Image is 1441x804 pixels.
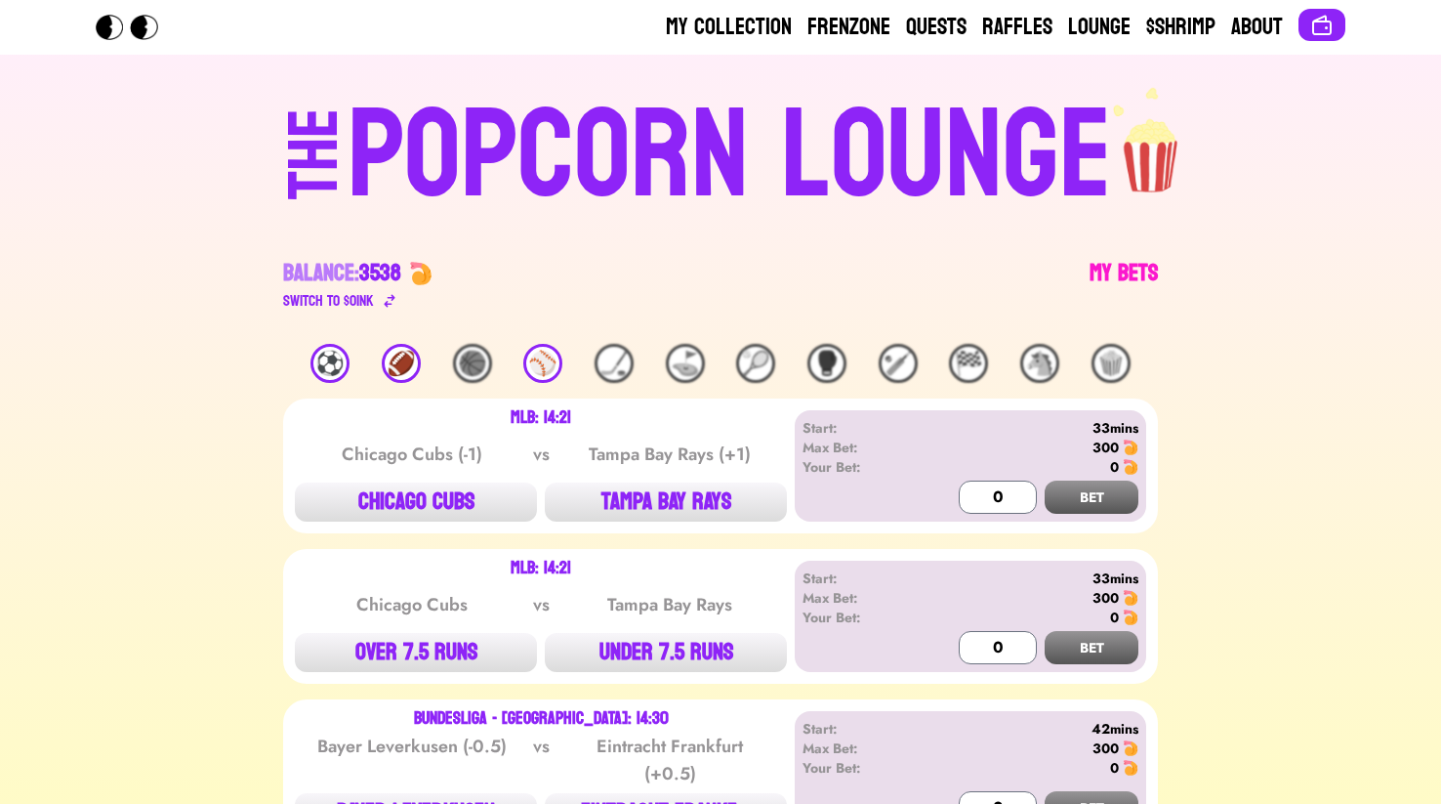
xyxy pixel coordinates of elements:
div: POPCORN LOUNGE [348,94,1112,219]
div: 🍿 [1091,344,1131,383]
button: BET [1045,631,1138,664]
div: Bundesliga - [GEOGRAPHIC_DATA]: 14:30 [414,711,669,727]
div: 42mins [915,719,1138,739]
img: Popcorn [96,15,174,40]
img: 🍤 [1123,459,1138,475]
div: 33mins [915,569,1138,588]
div: 🥊 [807,344,846,383]
a: Lounge [1068,12,1131,43]
div: vs [529,441,554,468]
div: Start: [803,418,915,438]
div: 🏁 [949,344,988,383]
a: About [1231,12,1283,43]
div: 🏏 [879,344,918,383]
div: Your Bet: [803,608,915,627]
img: 🍤 [409,262,432,285]
div: Start: [803,719,915,739]
div: 0 [1110,608,1119,627]
span: 3538 [359,252,401,294]
div: Eintracht Frankfurt (+0.5) [571,733,768,787]
div: 300 [1092,438,1119,457]
div: 🏈 [382,344,421,383]
div: ⚽️ [310,344,350,383]
div: 0 [1110,457,1119,477]
div: Max Bet: [803,739,915,758]
div: 0 [1110,758,1119,778]
div: vs [529,733,554,787]
div: Max Bet: [803,438,915,457]
div: ⛳️ [666,344,705,383]
a: $Shrimp [1146,12,1215,43]
img: Connect wallet [1310,14,1334,37]
div: 🎾 [736,344,775,383]
div: Your Bet: [803,457,915,477]
a: Quests [906,12,967,43]
a: THEPOPCORN LOUNGEpopcorn [119,86,1322,219]
img: 🍤 [1123,760,1138,776]
div: Your Bet: [803,758,915,778]
div: 🐴 [1020,344,1059,383]
div: 🏀 [453,344,492,383]
div: THE [279,108,350,238]
div: MLB: 14:21 [511,410,571,426]
div: Chicago Cubs (-1) [313,441,511,468]
div: Switch to $ OINK [283,289,374,313]
div: Max Bet: [803,588,915,608]
div: 300 [1092,739,1119,758]
div: Balance: [283,258,401,289]
div: 🏒 [595,344,634,383]
img: 🍤 [1123,440,1138,455]
div: Tampa Bay Rays (+1) [571,441,768,468]
a: Raffles [982,12,1052,43]
button: TAMPA BAY RAYS [545,483,787,522]
div: 300 [1092,588,1119,608]
button: BET [1045,481,1138,514]
div: Bayer Leverkusen (-0.5) [313,733,511,787]
a: Frenzone [807,12,890,43]
img: 🍤 [1123,610,1138,625]
button: CHICAGO CUBS [295,483,537,522]
a: My Collection [666,12,792,43]
div: Chicago Cubs [313,591,511,618]
div: ⚾️ [523,344,562,383]
button: UNDER 7.5 RUNS [545,633,787,672]
div: 33mins [915,418,1138,438]
button: OVER 7.5 RUNS [295,633,537,672]
img: popcorn [1112,86,1192,195]
div: Tampa Bay Rays [571,591,768,618]
img: 🍤 [1123,590,1138,606]
div: vs [529,591,554,618]
img: 🍤 [1123,741,1138,756]
a: My Bets [1090,258,1158,313]
div: MLB: 14:21 [511,561,571,576]
div: Start: [803,569,915,588]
